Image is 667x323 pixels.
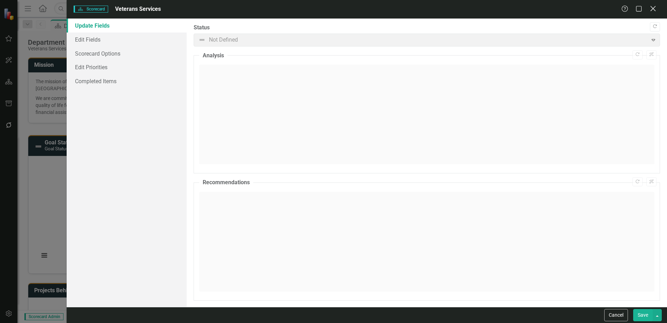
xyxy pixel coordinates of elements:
[67,33,187,46] a: Edit Fields
[74,6,108,13] span: Scorecard
[67,60,187,74] a: Edit Priorities
[67,46,187,60] a: Scorecard Options
[604,309,628,321] button: Cancel
[67,74,187,88] a: Completed Items
[194,24,660,32] label: Status
[633,309,653,321] button: Save
[199,52,227,60] legend: Analysis
[67,19,187,33] a: Update Fields
[199,179,253,187] legend: Recommendations
[115,6,161,12] span: Veterans Services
